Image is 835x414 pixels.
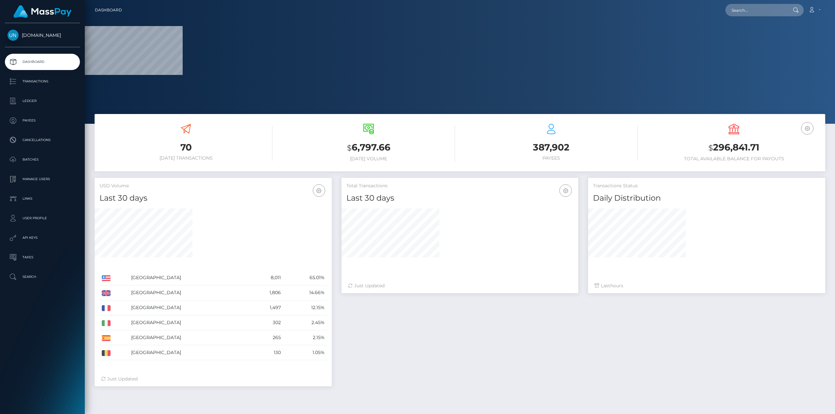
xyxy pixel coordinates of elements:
[348,282,572,289] div: Just Updated
[346,193,574,204] h4: Last 30 days
[248,315,283,330] td: 302
[8,252,77,262] p: Taxes
[102,350,111,356] img: BE.png
[102,320,111,326] img: IT.png
[129,270,248,285] td: [GEOGRAPHIC_DATA]
[465,155,638,161] h6: Payees
[5,54,80,70] a: Dashboard
[129,330,248,345] td: [GEOGRAPHIC_DATA]
[5,151,80,168] a: Batches
[248,345,283,360] td: 130
[102,305,111,311] img: FR.png
[283,345,327,360] td: 1.05%
[101,376,325,382] div: Just Updated
[5,210,80,226] a: User Profile
[99,141,272,154] h3: 70
[129,345,248,360] td: [GEOGRAPHIC_DATA]
[283,300,327,315] td: 12.15%
[8,155,77,164] p: Batches
[8,57,77,67] p: Dashboard
[283,315,327,330] td: 2.45%
[5,73,80,90] a: Transactions
[5,171,80,187] a: Manage Users
[129,285,248,300] td: [GEOGRAPHIC_DATA]
[8,213,77,223] p: User Profile
[725,4,787,16] input: Search...
[8,96,77,106] p: Ledger
[283,330,327,345] td: 2.15%
[5,132,80,148] a: Cancellations
[8,233,77,243] p: API Keys
[8,194,77,204] p: Links
[102,335,111,341] img: ES.png
[8,174,77,184] p: Manage Users
[283,285,327,300] td: 14.66%
[282,156,455,162] h6: [DATE] Volume
[283,270,327,285] td: 65.01%
[5,191,80,207] a: Links
[8,30,19,41] img: Unlockt.me
[5,112,80,129] a: Payees
[282,141,455,154] h3: 6,797.66
[5,230,80,246] a: API Keys
[5,32,80,38] span: [DOMAIN_NAME]
[102,290,111,296] img: GB.png
[347,143,352,152] small: $
[248,300,283,315] td: 1,497
[8,135,77,145] p: Cancellations
[647,156,820,162] h6: Total Available Balance for Payouts
[465,141,638,154] h3: 387,902
[595,282,819,289] div: Last hours
[102,275,111,281] img: US.png
[8,77,77,86] p: Transactions
[5,249,80,265] a: Taxes
[99,193,327,204] h4: Last 30 days
[248,285,283,300] td: 1,806
[99,155,272,161] h6: [DATE] Transactions
[99,183,327,189] h5: USD Volume
[8,272,77,282] p: Search
[129,300,248,315] td: [GEOGRAPHIC_DATA]
[708,143,713,152] small: $
[13,5,71,18] img: MassPay Logo
[647,141,820,154] h3: 296,841.71
[95,3,122,17] a: Dashboard
[5,93,80,109] a: Ledger
[593,183,820,189] h5: Transactions Status
[8,116,77,125] p: Payees
[5,269,80,285] a: Search
[129,315,248,330] td: [GEOGRAPHIC_DATA]
[346,183,574,189] h5: Total Transactions
[248,330,283,345] td: 265
[248,270,283,285] td: 8,011
[593,193,820,204] h4: Daily Distribution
